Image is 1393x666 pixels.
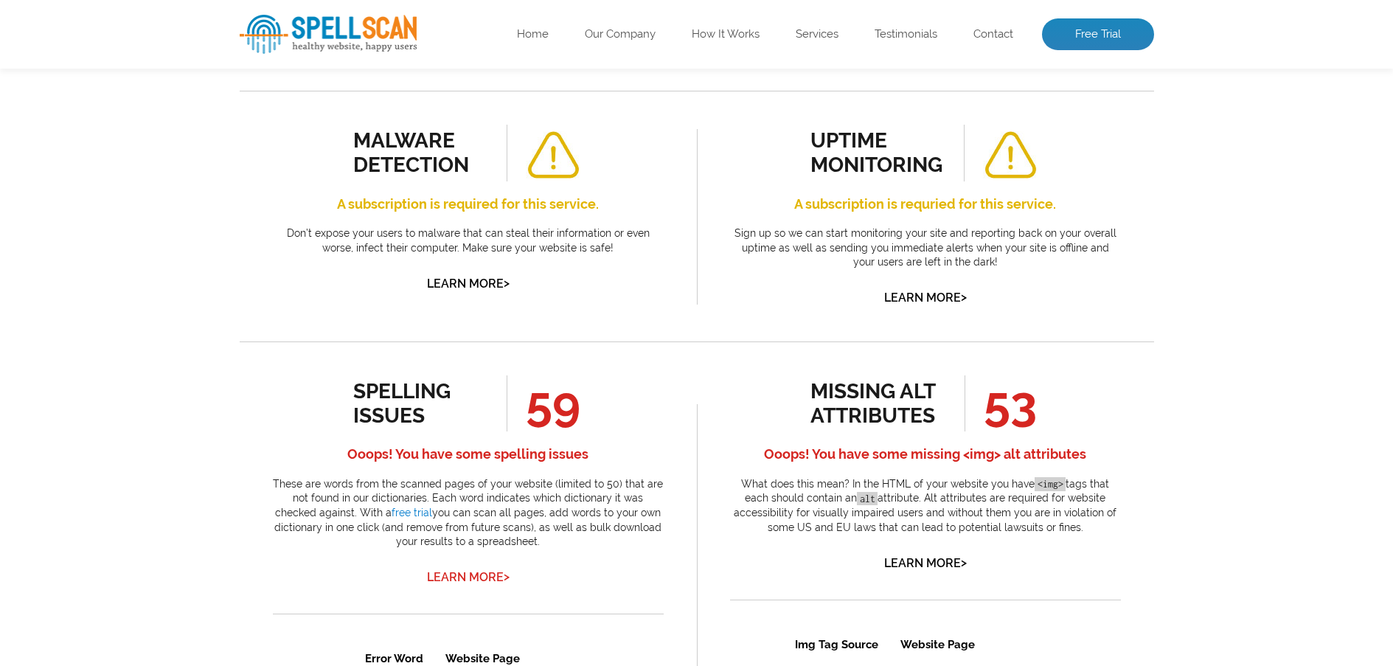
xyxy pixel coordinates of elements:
[730,226,1121,270] p: Sign up so we can start monitoring your site and reporting back on your overall uptime as well as...
[173,217,309,229] a: /sudan-crisis-we-are-building-new-homes-for-refugee-families
[961,552,967,573] span: >
[311,208,341,223] a: Next
[884,291,967,305] a: Learn More>
[130,45,140,55] span: de
[38,105,161,137] td: equipement
[875,27,937,42] a: Testimonials
[517,27,549,42] a: Home
[12,149,148,161] a: /uploads/2238296/2000_5eb3258510b72.jpg
[173,285,309,296] a: /sudan-crisis-we-are-building-new-homes-for-refugee-families
[284,208,302,223] a: 10
[170,81,307,93] a: /projects/[GEOGRAPHIC_DATA]-water-a-school-building
[142,147,152,157] span: en
[730,192,1121,216] h4: A subscription is requried for this service.
[170,47,307,59] a: /projects/the-rev-dr-[PERSON_NAME]-memorial-project-[GEOGRAPHIC_DATA]-[GEOGRAPHIC_DATA]-[GEOGRAPH...
[973,27,1013,42] a: Contact
[730,443,1121,466] h4: Ooops! You have some missing <img> alt attributes
[38,173,161,205] td: hopefilled
[392,507,432,518] a: free trial
[273,226,664,255] p: Don’t expose your users to malware that can steal their information or even worse, infect their c...
[133,411,147,427] a: 1
[38,1,161,35] th: Error Word
[142,181,152,191] span: en
[38,342,161,375] td: tto
[173,149,299,161] a: /policies/risk-assessment
[142,45,152,55] span: en
[131,208,143,223] a: 3
[353,379,487,428] div: spelling issues
[142,282,152,293] span: en
[156,412,168,426] a: 2
[173,319,309,330] a: /volunteering-with-compassion-direct/raise-funds-have-fun-meet-new-people-do-something-wonderful-...
[109,208,122,223] a: 2
[240,15,417,54] img: spellScan
[965,375,1037,431] span: 53
[884,556,967,570] a: Learn More>
[142,316,152,327] span: en
[173,115,299,127] a: /policies/risk-assessment
[220,412,234,426] a: 5
[961,287,967,308] span: >
[38,37,161,69] td: childrens
[12,81,148,93] a: /uploads/2238296/2000_5e9db9f25621c.jpg
[810,379,944,428] div: missing alt attributes
[173,47,309,59] a: /sudan-crisis-we-are-building-new-homes-for-refugee-families
[173,353,178,364] a: /
[585,27,656,42] a: Our Company
[38,308,161,341] td: toplant
[142,113,152,123] span: en
[12,47,148,59] a: /uploads/2238296/2000_5d03c5106ecf9.jpg
[692,27,760,42] a: How It Works
[1035,477,1066,491] code: <img>
[142,249,152,259] span: en
[177,412,190,426] a: 3
[170,115,307,127] a: /projects/[GEOGRAPHIC_DATA]-water-a-school-building
[240,208,253,223] a: 8
[273,192,664,216] h4: A subscription is required for this service.
[504,566,510,587] span: >
[273,477,664,549] p: These are words from the scanned pages of your website (limited to 50) that are not found in our ...
[173,251,309,263] a: /sudan-crisis-we-are-building-new-homes-for-refugee-families
[162,1,352,35] th: Website Page
[353,128,487,177] div: malware detection
[507,375,580,431] span: 59
[174,208,187,223] a: 5
[130,147,140,157] span: de
[173,183,178,195] a: /
[1042,18,1154,51] a: Free Trial
[130,113,140,123] span: de
[196,208,209,223] a: 6
[130,282,140,293] span: de
[796,27,838,42] a: Services
[1,1,159,35] th: Img Tag Source
[130,215,140,225] span: de
[526,131,580,179] img: alert
[173,81,178,93] a: /
[262,208,275,223] a: 9
[198,412,212,426] a: 4
[730,477,1121,535] p: What does this mean? In the HTML of your website you have tags that each should contain an attrib...
[38,274,161,307] td: rehome
[170,149,307,161] a: /pillowcase-dresses-bermuda-shorts/pillowcase-dresses-bermuda-shorts-for-[DEMOGRAPHIC_DATA]-children
[983,131,1038,179] img: alert
[504,273,510,294] span: >
[12,115,148,127] a: /uploads/2238296/2000_5e9daded83dd4.jpg
[130,181,140,191] span: de
[160,1,317,35] th: Website Page
[427,570,510,584] a: Learn More>
[142,215,152,225] span: en
[142,79,152,89] span: en
[38,240,161,273] td: projectwill
[218,208,231,223] a: 7
[130,350,140,361] span: de
[152,208,165,223] a: 4
[87,207,100,223] a: 1
[857,492,878,506] code: alt
[38,207,161,239] td: largly
[810,128,944,177] div: uptime monitoring
[130,249,140,259] span: de
[427,277,510,291] a: Learn More>
[265,412,295,426] a: Next
[38,71,161,103] td: chioce
[243,412,256,426] a: 6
